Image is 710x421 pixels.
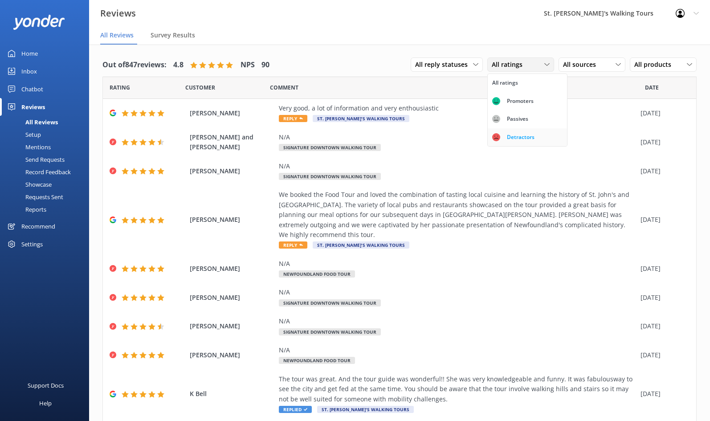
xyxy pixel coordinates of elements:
[313,115,409,122] span: St. [PERSON_NAME]'s Walking Tours
[5,128,41,141] div: Setup
[500,114,535,123] div: Passives
[21,98,45,116] div: Reviews
[641,137,685,147] div: [DATE]
[5,116,58,128] div: All Reviews
[634,60,677,69] span: All products
[190,293,274,302] span: [PERSON_NAME]
[100,31,134,40] span: All Reviews
[100,6,136,20] h3: Reviews
[641,321,685,331] div: [DATE]
[190,166,274,176] span: [PERSON_NAME]
[241,59,255,71] h4: NPS
[279,115,307,122] span: Reply
[279,345,636,355] div: N/A
[279,357,355,364] span: Newfoundland Food Tour
[5,191,63,203] div: Requests Sent
[500,97,540,106] div: Promoters
[279,103,636,113] div: Very good, a lot of information and very enthousiastic
[190,108,274,118] span: [PERSON_NAME]
[279,132,636,142] div: N/A
[500,133,541,142] div: Detractors
[279,328,381,335] span: Signature Downtown Walking Tour
[190,132,274,152] span: [PERSON_NAME] and [PERSON_NAME]
[21,217,55,235] div: Recommend
[641,264,685,274] div: [DATE]
[317,406,414,413] span: St. [PERSON_NAME]'s Walking Tours
[5,203,46,216] div: Reports
[279,406,312,413] span: Replied
[492,78,518,87] div: All ratings
[21,80,43,98] div: Chatbot
[5,141,51,153] div: Mentions
[279,270,355,278] span: Newfoundland Food Tour
[5,191,89,203] a: Requests Sent
[5,166,71,178] div: Record Feedback
[185,83,215,92] span: Date
[279,173,381,180] span: Signature Downtown Walking Tour
[279,374,636,404] div: The tour was great. And the tour guide was wonderful!! She was very knowledgeable and funny. It w...
[13,15,65,29] img: yonder-white-logo.png
[492,60,528,69] span: All ratings
[5,166,89,178] a: Record Feedback
[173,59,184,71] h4: 4.8
[5,178,89,191] a: Showcase
[5,203,89,216] a: Reports
[279,190,636,240] div: We booked the Food Tour and loved the combination of tasting local cuisine and learning the histo...
[190,321,274,331] span: [PERSON_NAME]
[21,45,38,62] div: Home
[415,60,473,69] span: All reply statuses
[190,350,274,360] span: [PERSON_NAME]
[190,389,274,399] span: K Bell
[641,166,685,176] div: [DATE]
[313,241,409,249] span: St. [PERSON_NAME]'s Walking Tours
[110,83,130,92] span: Date
[279,259,636,269] div: N/A
[190,215,274,225] span: [PERSON_NAME]
[28,376,64,394] div: Support Docs
[641,293,685,302] div: [DATE]
[641,389,685,399] div: [DATE]
[279,161,636,171] div: N/A
[279,144,381,151] span: Signature Downtown Walking Tour
[39,394,52,412] div: Help
[641,350,685,360] div: [DATE]
[279,316,636,326] div: N/A
[21,62,37,80] div: Inbox
[21,235,43,253] div: Settings
[279,299,381,307] span: Signature Downtown Walking Tour
[270,83,298,92] span: Question
[5,116,89,128] a: All Reviews
[563,60,601,69] span: All sources
[5,153,89,166] a: Send Requests
[645,83,659,92] span: Date
[151,31,195,40] span: Survey Results
[279,241,307,249] span: Reply
[261,59,269,71] h4: 90
[641,215,685,225] div: [DATE]
[5,141,89,153] a: Mentions
[641,108,685,118] div: [DATE]
[5,153,65,166] div: Send Requests
[279,287,636,297] div: N/A
[102,59,167,71] h4: Out of 847 reviews:
[190,264,274,274] span: [PERSON_NAME]
[5,128,89,141] a: Setup
[5,178,52,191] div: Showcase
